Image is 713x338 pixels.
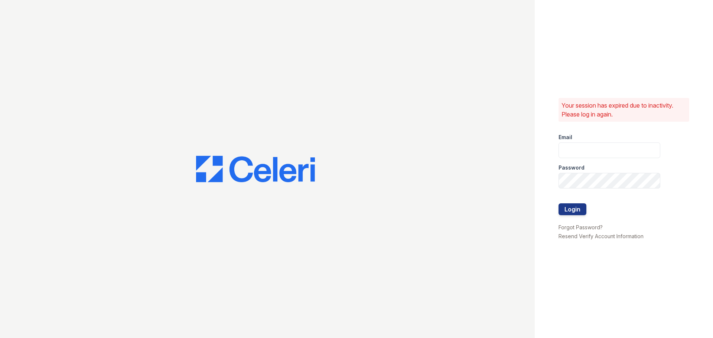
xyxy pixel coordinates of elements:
p: Your session has expired due to inactivity. Please log in again. [561,101,686,119]
a: Forgot Password? [559,224,603,230]
label: Password [559,164,585,171]
label: Email [559,134,572,141]
a: Resend Verify Account Information [559,233,644,239]
button: Login [559,203,586,215]
img: CE_Logo_Blue-a8612792a0a2168367f1c8372b55b34899dd931a85d93a1a3d3e32e68fde9ad4.png [196,156,315,183]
